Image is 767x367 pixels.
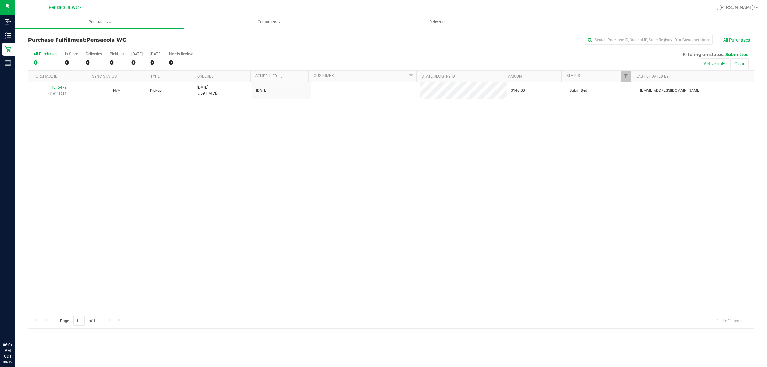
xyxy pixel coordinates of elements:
[110,59,124,66] div: 0
[131,52,143,56] div: [DATE]
[65,52,78,56] div: In Store
[65,59,78,66] div: 0
[110,52,124,56] div: PickUps
[3,342,12,359] p: 06:04 PM CDT
[422,74,455,79] a: State Registry ID
[713,5,755,10] span: Hi, [PERSON_NAME]!
[621,71,631,82] a: Filter
[636,74,669,79] a: Last Updated By
[73,316,85,326] input: 1
[131,59,143,66] div: 0
[150,52,161,56] div: [DATE]
[28,37,270,43] h3: Purchase Fulfillment:
[5,60,11,66] inline-svg: Reports
[725,52,749,57] span: Submitted
[585,35,713,45] input: Search Purchase ID, Original ID, State Registry ID or Customer Name...
[87,37,126,43] span: Pensacola WC
[353,15,523,29] a: Deliveries
[33,74,58,79] a: Purchase ID
[15,15,184,29] a: Purchases
[55,316,101,326] span: Page of 1
[700,58,729,69] button: Active only
[5,19,11,25] inline-svg: Inbound
[566,74,580,78] a: Status
[86,52,102,56] div: Deliveries
[640,88,700,94] span: [EMAIL_ADDRESS][DOMAIN_NAME]
[314,74,334,78] a: Customer
[421,19,455,25] span: Deliveries
[730,58,749,69] button: Clear
[49,5,79,10] span: Pensacola WC
[113,88,120,93] span: Not Applicable
[6,316,26,335] iframe: Resource center
[169,52,193,56] div: Needs Review
[569,88,587,94] span: Submitted
[150,59,161,66] div: 0
[5,46,11,52] inline-svg: Retail
[197,84,220,97] span: [DATE] 5:59 PM CDT
[169,59,193,66] div: 0
[34,52,57,56] div: All Purchases
[150,88,162,94] span: Pickup
[151,74,160,79] a: Type
[32,90,83,97] p: (316113231)
[184,15,353,29] a: Customers
[683,52,724,57] span: Filtering on status:
[92,74,117,79] a: Sync Status
[511,88,525,94] span: $140.00
[712,316,748,325] span: 1 - 1 of 1 items
[5,32,11,39] inline-svg: Inventory
[3,359,12,364] p: 08/19
[255,74,284,78] a: Scheduled
[113,88,120,94] button: N/A
[49,85,67,90] a: 11815479
[185,19,353,25] span: Customers
[15,19,184,25] span: Purchases
[86,59,102,66] div: 0
[508,74,524,79] a: Amount
[256,88,267,94] span: [DATE]
[34,59,57,66] div: 0
[406,71,416,82] a: Filter
[197,74,214,79] a: Ordered
[719,35,754,45] button: All Purchases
